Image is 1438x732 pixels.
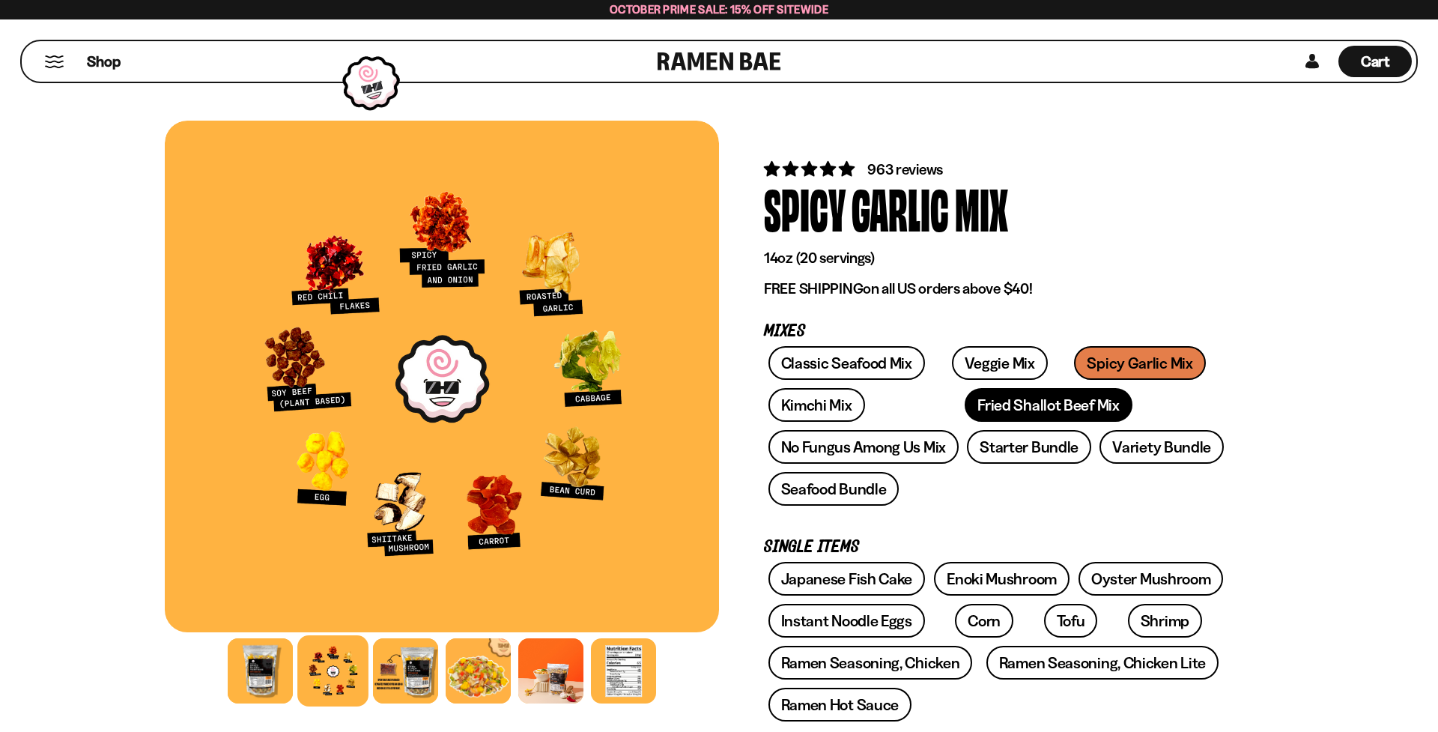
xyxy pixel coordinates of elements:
a: Starter Bundle [967,430,1091,464]
div: Garlic [852,180,949,236]
a: Kimchi Mix [768,388,865,422]
div: Spicy [764,180,846,236]
a: Classic Seafood Mix [768,346,925,380]
a: Fried Shallot Beef Mix [965,388,1132,422]
a: Enoki Mushroom [934,562,1070,596]
p: Mixes [764,324,1228,339]
p: 14oz (20 servings) [764,249,1228,267]
p: Single Items [764,540,1228,554]
div: Cart [1338,41,1412,82]
a: Ramen Seasoning, Chicken [768,646,973,680]
a: Shrimp [1128,604,1202,638]
a: Shop [87,46,121,77]
a: Ramen Hot Sauce [768,688,912,722]
a: Tofu [1044,604,1098,638]
span: 4.75 stars [764,160,858,178]
span: Shop [87,52,121,72]
a: Variety Bundle [1099,430,1224,464]
button: Mobile Menu Trigger [44,55,64,68]
a: Instant Noodle Eggs [768,604,925,638]
a: Seafood Bundle [768,472,899,506]
a: Veggie Mix [952,346,1048,380]
span: October Prime Sale: 15% off Sitewide [610,2,828,16]
a: Ramen Seasoning, Chicken Lite [986,646,1219,680]
div: Mix [955,180,1008,236]
p: on all US orders above $40! [764,279,1228,298]
a: Japanese Fish Cake [768,562,926,596]
strong: FREE SHIPPING [764,279,863,297]
a: No Fungus Among Us Mix [768,430,959,464]
span: 963 reviews [867,160,943,178]
a: Oyster Mushroom [1078,562,1224,596]
a: Corn [955,604,1013,638]
span: Cart [1361,52,1390,70]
